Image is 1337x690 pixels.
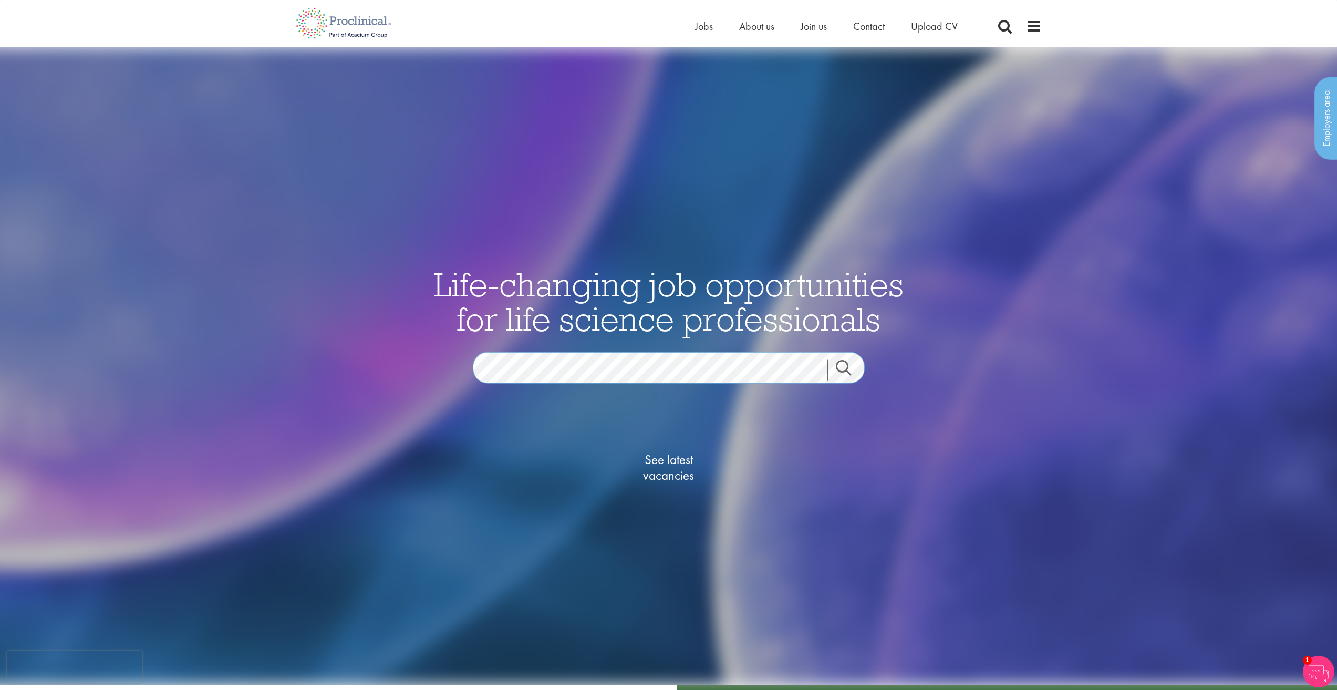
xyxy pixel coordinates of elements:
span: See latest vacancies [616,452,721,483]
a: Join us [801,19,827,33]
span: Life-changing job opportunities for life science professionals [434,263,904,340]
a: See latestvacancies [616,410,721,526]
span: 1 [1303,656,1312,665]
iframe: reCAPTCHA [7,651,142,683]
a: Job search submit button [827,360,873,381]
a: Upload CV [911,19,958,33]
a: About us [739,19,774,33]
img: Chatbot [1303,656,1334,687]
a: Jobs [695,19,713,33]
a: Contact [853,19,885,33]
